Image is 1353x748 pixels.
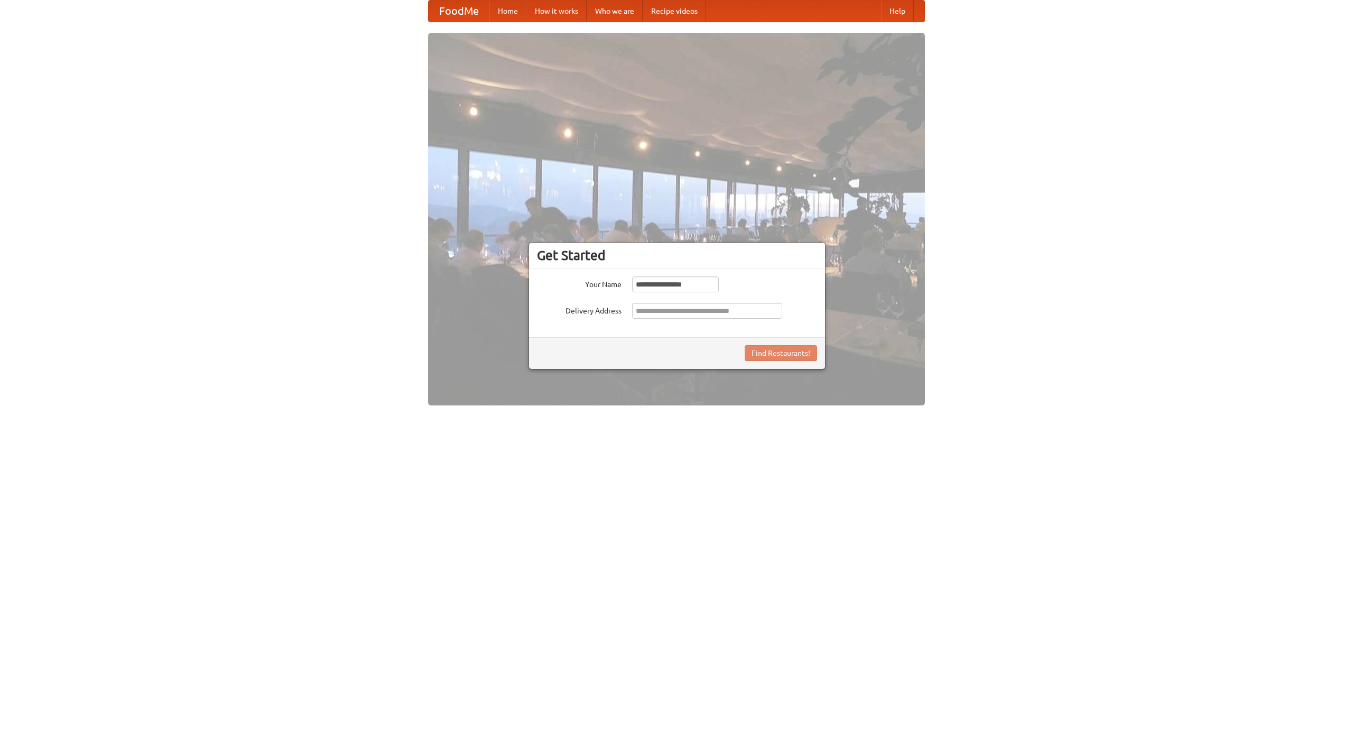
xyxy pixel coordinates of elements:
a: How it works [526,1,587,22]
h3: Get Started [537,247,817,263]
a: Home [489,1,526,22]
a: Help [881,1,914,22]
a: Who we are [587,1,643,22]
a: Recipe videos [643,1,706,22]
label: Delivery Address [537,303,622,316]
label: Your Name [537,276,622,290]
button: Find Restaurants! [745,345,817,361]
a: FoodMe [429,1,489,22]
